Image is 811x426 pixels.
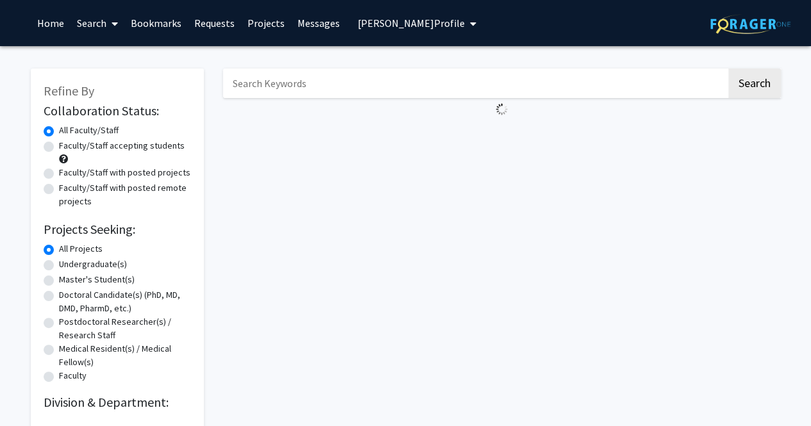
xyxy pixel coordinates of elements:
button: Search [728,69,781,98]
label: Master's Student(s) [59,273,135,286]
a: Search [71,1,124,45]
nav: Page navigation [223,120,781,150]
label: Undergraduate(s) [59,258,127,271]
input: Search Keywords [223,69,726,98]
iframe: Chat [757,368,801,416]
span: [PERSON_NAME] Profile [358,17,465,29]
label: Faculty/Staff with posted projects [59,166,190,179]
label: All Projects [59,242,103,256]
span: Refine By [44,83,94,99]
h2: Collaboration Status: [44,103,191,119]
a: Projects [241,1,291,45]
h2: Projects Seeking: [44,222,191,237]
label: Faculty/Staff accepting students [59,139,185,152]
label: Medical Resident(s) / Medical Fellow(s) [59,342,191,369]
img: ForagerOne Logo [710,14,790,34]
label: Postdoctoral Researcher(s) / Research Staff [59,315,191,342]
a: Messages [291,1,346,45]
label: Faculty/Staff with posted remote projects [59,181,191,208]
img: Loading [490,98,513,120]
a: Requests [188,1,241,45]
a: Bookmarks [124,1,188,45]
h2: Division & Department: [44,395,191,410]
label: Doctoral Candidate(s) (PhD, MD, DMD, PharmD, etc.) [59,288,191,315]
label: All Faculty/Staff [59,124,119,137]
a: Home [31,1,71,45]
label: Faculty [59,369,87,382]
